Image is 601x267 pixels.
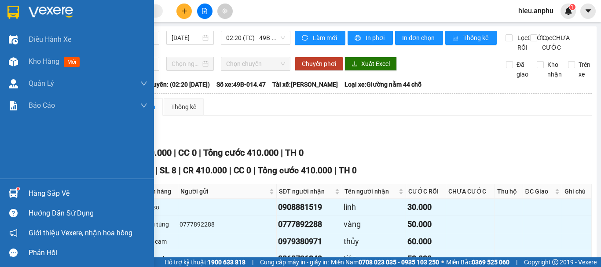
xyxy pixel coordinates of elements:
button: printerIn phơi [348,31,393,45]
td: thủy [342,233,406,250]
button: file-add [197,4,213,19]
button: downloadXuất Excel [344,57,397,71]
button: aim [217,4,233,19]
span: TH 0 [339,165,357,176]
span: Thống kê [463,33,490,43]
span: Chuyến: (02:20 [DATE]) [146,80,210,89]
span: | [253,165,256,176]
div: tiên [344,252,404,265]
div: thủy [344,235,404,248]
span: 02:20 (TC) - 49B-014.47 [226,31,285,44]
span: ĐC Giao [525,187,553,196]
td: 0908881519 [277,199,342,216]
img: warehouse-icon [9,189,18,198]
div: 60.000 [407,235,444,248]
th: Tên hàng [143,184,178,199]
th: Thu hộ [495,184,523,199]
span: CC 0 [234,165,251,176]
th: Ghi chú [562,184,592,199]
span: mới [64,57,80,67]
input: Chọn ngày [172,59,201,69]
strong: 1900 633 818 [208,259,246,266]
span: copyright [552,259,558,265]
span: question-circle [9,209,18,217]
span: Miền Nam [331,257,439,267]
div: túi xanh [144,254,176,263]
span: Tổng cước 410.000 [203,147,279,158]
td: vàng [342,216,406,233]
th: CƯỚC RỒI [406,184,446,199]
div: Hướng dẫn sử dụng [29,207,147,220]
span: TH 0 [285,147,304,158]
button: caret-down [580,4,596,19]
span: printer [355,35,362,42]
span: Hỗ trợ kỹ thuật: [165,257,246,267]
span: Cung cấp máy in - giấy in: [260,257,329,267]
div: linh [344,201,404,213]
span: Quản Lý [29,78,54,89]
div: 30.000 [407,201,444,213]
span: Lọc CHƯA CƯỚC [539,33,571,52]
span: SL 8 [160,165,176,176]
div: 0908881519 [278,201,340,213]
span: | [199,147,201,158]
span: Trên xe [575,60,594,79]
div: Hàng sắp về [29,187,147,200]
span: Người gửi [180,187,268,196]
span: Đã giao [513,60,532,79]
span: plus [181,8,187,14]
span: SĐT người nhận [279,187,333,196]
span: | [179,165,181,176]
button: syncLàm mới [295,31,345,45]
img: warehouse-icon [9,35,18,44]
span: notification [9,229,18,237]
img: icon-new-feature [564,7,572,15]
span: Kho hàng [29,57,59,66]
span: | [174,147,176,158]
span: bar-chart [452,35,460,42]
span: caret-down [584,7,592,15]
span: Xuất Excel [361,59,390,69]
div: Phản hồi [29,246,147,260]
span: Tài xế: [PERSON_NAME] [272,80,338,89]
td: linh [342,199,406,216]
span: Giới thiệu Vexere, nhận hoa hồng [29,227,132,238]
span: file-add [202,8,208,14]
span: ⚪️ [441,260,444,264]
div: 0979380971 [278,235,340,248]
span: CR 410.000 [183,165,227,176]
span: Điều hành xe [29,34,71,45]
span: Miền Bắc [446,257,509,267]
button: plus [176,4,192,19]
div: 50.000 [407,218,444,230]
span: | [516,257,517,267]
div: vali cam [144,237,176,246]
div: Thống kê [171,102,196,112]
img: warehouse-icon [9,57,18,66]
span: In phơi [366,33,386,43]
span: aim [222,8,228,14]
img: logo-vxr [7,6,19,19]
input: 15/09/2025 [172,33,201,43]
span: CC 0 [178,147,197,158]
div: 50.000 [407,252,444,265]
strong: 0369 525 060 [472,259,509,266]
button: Chuyển phơi [295,57,343,71]
span: Số xe: 49B-014.47 [216,80,266,89]
span: message [9,249,18,257]
span: Chọn chuyến [226,57,285,70]
span: Lọc CƯỚC RỒI [514,33,548,52]
button: bar-chartThống kê [445,31,497,45]
div: 0777892288 [278,218,340,230]
span: | [229,165,231,176]
span: In đơn chọn [402,33,436,43]
span: Báo cáo [29,100,55,111]
span: Tổng cước 410.000 [258,165,332,176]
td: 0979380971 [277,233,342,250]
button: In đơn chọn [395,31,443,45]
div: phụ tùng [144,219,176,229]
span: Kho nhận [544,60,565,79]
div: 0777892288 [180,219,275,229]
div: vàng [344,218,404,230]
span: Làm mới [313,33,338,43]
